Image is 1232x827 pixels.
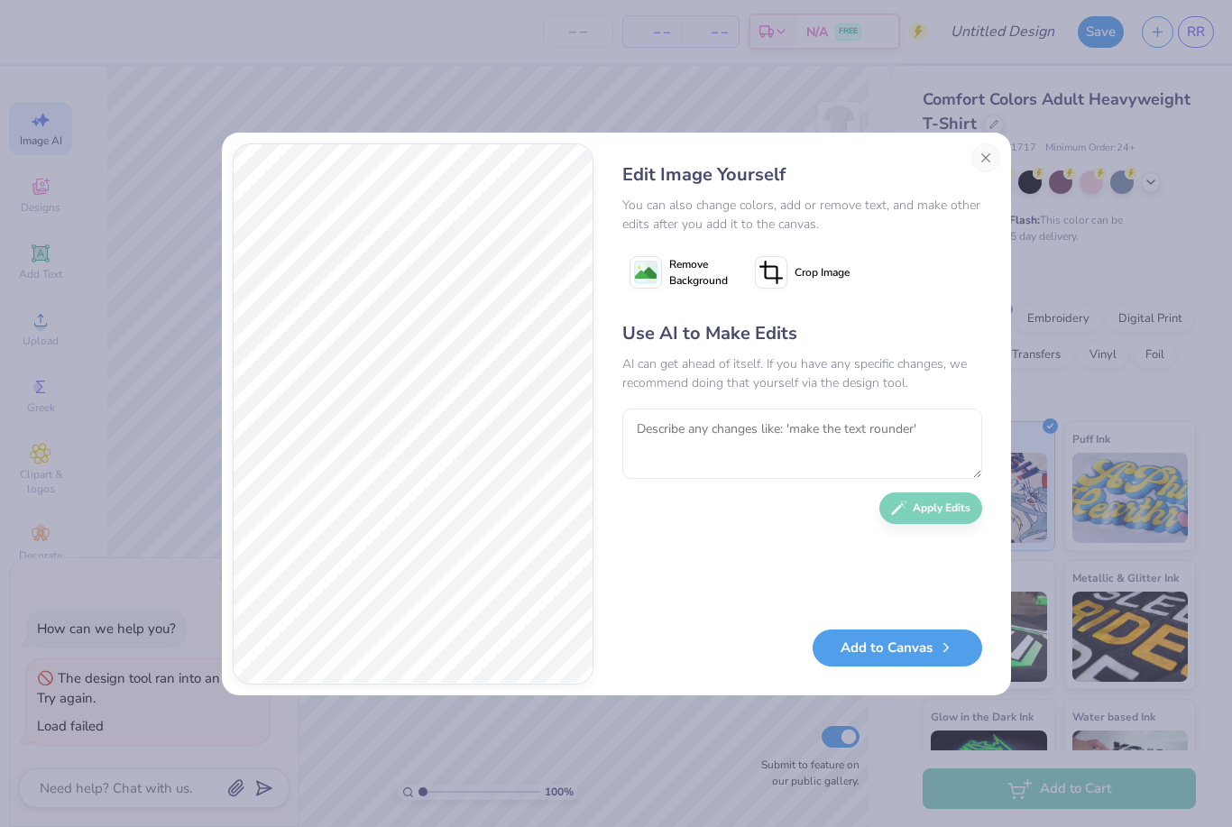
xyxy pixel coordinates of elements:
span: Crop Image [795,264,850,280]
div: You can also change colors, add or remove text, and make other edits after you add it to the canvas. [622,196,982,234]
button: Add to Canvas [813,629,982,666]
div: AI can get ahead of itself. If you have any specific changes, we recommend doing that yourself vi... [622,354,982,392]
button: Close [971,143,1000,172]
div: Edit Image Yourself [622,161,982,188]
button: Remove Background [622,250,735,295]
button: Crop Image [748,250,860,295]
span: Remove Background [669,256,728,289]
div: Use AI to Make Edits [622,320,982,347]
